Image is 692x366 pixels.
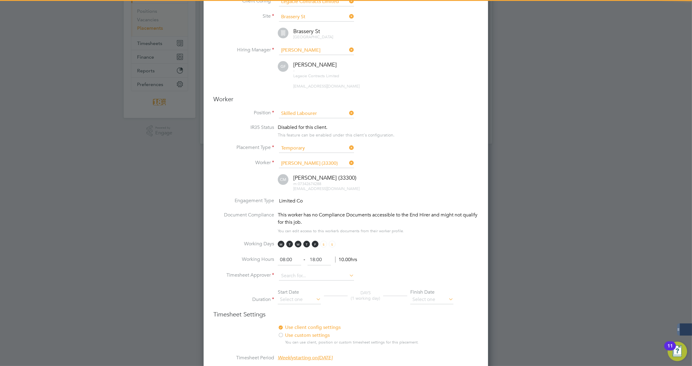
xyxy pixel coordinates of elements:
[213,47,274,53] label: Hiring Manager
[279,46,354,55] input: Search for...
[312,241,318,247] span: F
[278,355,332,361] span: starting on
[213,198,274,204] label: Engagement Type
[279,109,354,118] input: Search for...
[295,241,301,247] span: W
[410,289,453,295] div: Finish Date
[213,211,274,233] label: Document Compliance
[303,241,310,247] span: T
[213,144,274,151] label: Placement Type
[308,254,331,265] input: 17:00
[293,68,294,73] span: -
[213,296,274,303] label: Duration
[351,295,380,301] span: (1 working day)
[278,355,294,361] em: Weekly
[668,342,687,361] button: Open Resource Center, 11 new notifications
[213,13,274,19] label: Site
[279,144,354,153] input: Select one
[278,332,428,339] label: Use custom settings
[302,257,306,263] span: ‐
[213,310,478,318] h3: Timesheet Settings
[278,131,394,138] div: This feature can be enabled under this client's configuration.
[293,174,356,181] span: [PERSON_NAME] (33300)
[293,186,360,191] span: [EMAIL_ADDRESS][DOMAIN_NAME]
[213,256,274,263] label: Working Hours
[293,28,320,35] span: Brassery St
[278,254,301,265] input: 08:00
[279,271,354,281] input: Search for...
[278,295,321,304] input: Select one
[293,84,360,89] span: [EMAIL_ADDRESS][DOMAIN_NAME]
[318,355,332,361] em: [DATE]
[278,289,321,295] div: Start Date
[278,174,288,185] span: CM
[278,61,288,72] span: GF
[213,160,274,166] label: Worker
[285,340,433,345] div: You can use client, position or custom timesheet settings for this placement.
[213,95,478,103] h3: Worker
[293,34,333,40] span: [GEOGRAPHIC_DATA]
[279,12,354,22] input: Search for...
[293,181,298,186] span: m:
[293,181,321,186] span: 07342674288
[278,227,404,235] div: You can edit access to this worker’s documents from their worker profile.
[213,241,274,247] label: Working Days
[278,324,428,331] label: Use client config settings
[667,346,673,354] div: 11
[213,124,274,131] label: IR35 Status
[320,241,327,247] span: S
[213,272,274,278] label: Timesheet Approver
[213,355,274,361] label: Timesheet Period
[213,110,274,116] label: Position
[278,211,478,226] div: This worker has no Compliance Documents accessible to the End Hirer and might not qualify for thi...
[279,198,303,204] span: Limited Co
[279,159,354,168] input: Search for...
[329,241,336,247] span: S
[293,61,337,68] span: [PERSON_NAME]
[335,257,357,263] span: 10.00hrs
[410,295,453,304] input: Select one
[348,290,383,301] div: DAYS
[278,241,284,247] span: M
[278,124,327,130] span: Disabled for this client.
[286,241,293,247] span: T
[293,73,339,78] span: Legacie Contracts Limited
